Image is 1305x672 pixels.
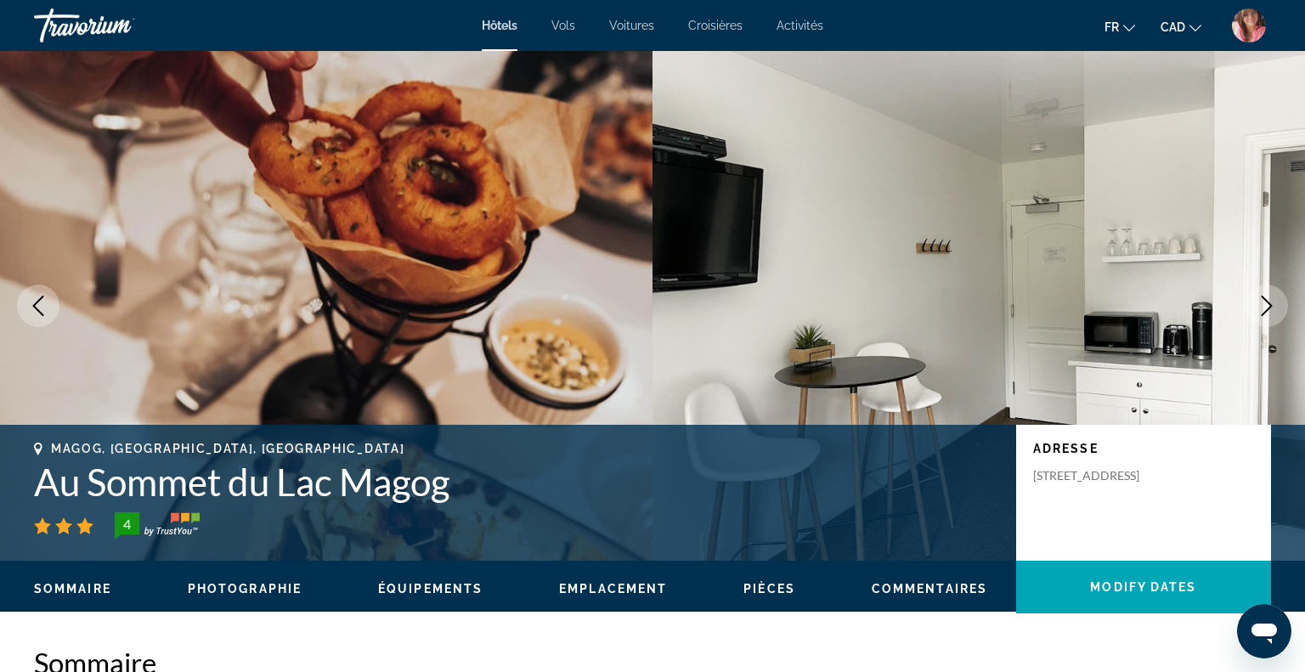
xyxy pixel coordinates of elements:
[1161,20,1185,34] span: CAD
[51,442,404,455] span: Magog, [GEOGRAPHIC_DATA], [GEOGRAPHIC_DATA]
[559,581,667,596] button: Emplacement
[1033,468,1169,483] p: [STREET_ADDRESS]
[777,19,823,32] a: Activités
[34,581,111,596] button: Sommaire
[1090,580,1196,594] span: Modify Dates
[188,581,302,596] button: Photographie
[110,514,144,534] div: 4
[1033,442,1254,455] p: Adresse
[872,582,987,596] span: Commentaires
[609,19,654,32] a: Voitures
[1227,8,1271,43] button: User Menu
[34,460,999,504] h1: Au Sommet du Lac Magog
[34,3,204,48] a: Travorium
[1016,561,1271,613] button: Modify Dates
[743,581,795,596] button: Pièces
[1161,14,1201,39] button: Change currency
[115,512,200,539] img: TrustYou guest rating badge
[1104,14,1135,39] button: Change language
[378,581,483,596] button: Équipements
[1104,20,1119,34] span: fr
[743,582,795,596] span: Pièces
[872,581,987,596] button: Commentaires
[1237,604,1291,658] iframe: Bouton de lancement de la fenêtre de messagerie
[34,582,111,596] span: Sommaire
[17,285,59,327] button: Previous image
[688,19,743,32] a: Croisières
[559,582,667,596] span: Emplacement
[188,582,302,596] span: Photographie
[482,19,517,32] a: Hôtels
[1232,8,1266,42] img: User image
[378,582,483,596] span: Équipements
[551,19,575,32] a: Vols
[1246,285,1288,327] button: Next image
